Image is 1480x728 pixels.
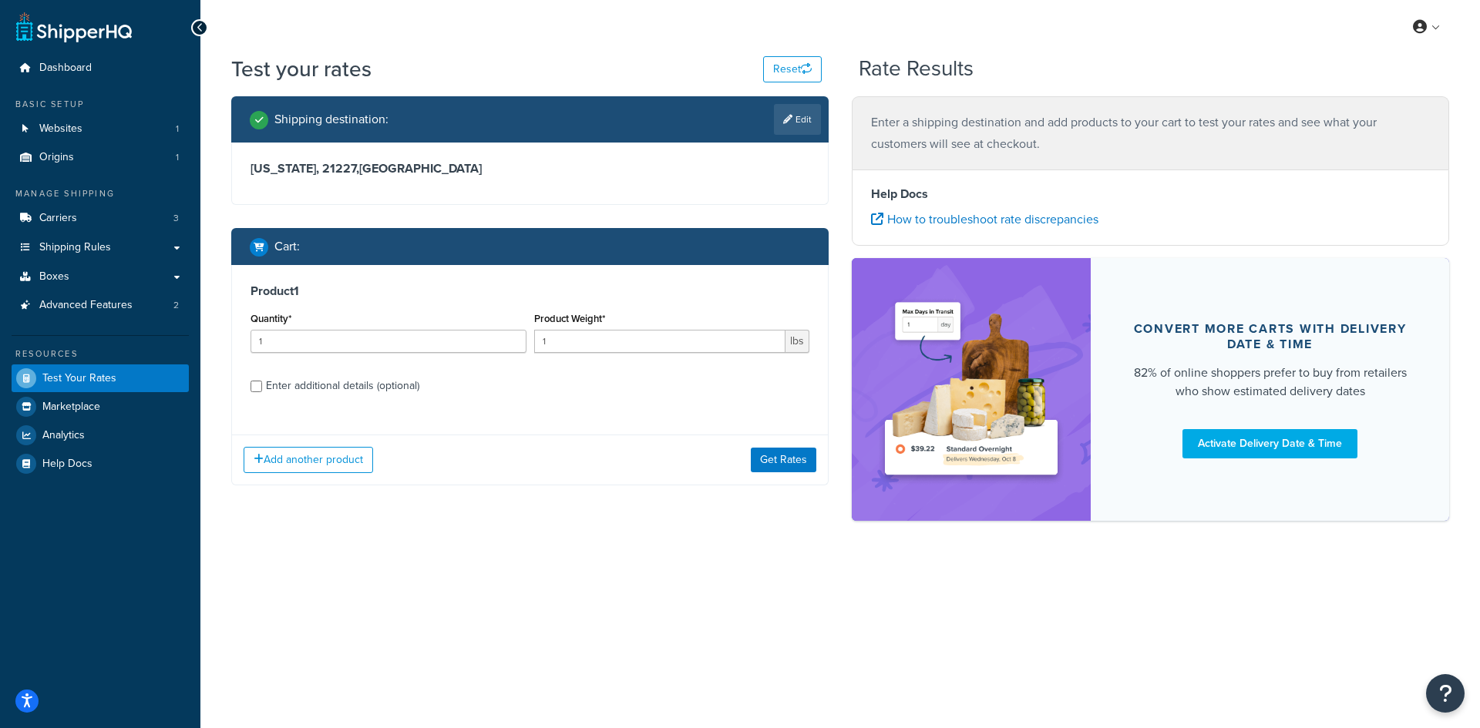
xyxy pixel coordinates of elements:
div: Basic Setup [12,98,189,111]
span: Websites [39,122,82,136]
li: Origins [12,143,189,172]
h3: [US_STATE], 21227 , [GEOGRAPHIC_DATA] [251,161,809,176]
a: Carriers3 [12,204,189,233]
a: Help Docs [12,450,189,478]
a: How to troubleshoot rate discrepancies [871,210,1098,228]
h3: Product 1 [251,283,809,299]
img: feature-image-ddt-36eae7f7280da8017bfb280eaccd9c446f90b1fe08728e4019434db127062ab4.png [875,281,1068,498]
a: Boxes [12,263,189,291]
span: Shipping Rules [39,241,111,254]
a: Websites1 [12,115,189,143]
span: Marketplace [42,401,100,414]
h4: Help Docs [871,185,1430,203]
a: Advanced Features2 [12,291,189,320]
span: Help Docs [42,458,92,471]
span: 1 [176,151,179,164]
span: Test Your Rates [42,372,116,385]
span: lbs [785,330,809,353]
p: Enter a shipping destination and add products to your cart to test your rates and see what your c... [871,112,1430,155]
a: Edit [774,104,821,135]
div: 82% of online shoppers prefer to buy from retailers who show estimated delivery dates [1128,364,1412,401]
button: Open Resource Center [1426,674,1465,713]
a: Marketplace [12,393,189,421]
li: Carriers [12,204,189,233]
li: Websites [12,115,189,143]
h2: Cart : [274,240,300,253]
a: Activate Delivery Date & Time [1182,429,1357,458]
span: Advanced Features [39,299,133,312]
input: Enter additional details (optional) [251,381,262,392]
button: Reset [763,56,822,82]
a: Shipping Rules [12,233,189,262]
button: Add another product [244,447,373,473]
h1: Test your rates [231,54,372,84]
label: Product Weight* [534,313,605,324]
a: Test Your Rates [12,364,189,392]
span: Boxes [39,270,69,283]
label: Quantity* [251,313,291,324]
div: Enter additional details (optional) [266,375,419,397]
span: Carriers [39,212,77,225]
h2: Shipping destination : [274,112,388,126]
input: 0.00 [534,330,786,353]
li: Advanced Features [12,291,189,320]
a: Origins1 [12,143,189,172]
h2: Rate Results [859,57,974,81]
span: Origins [39,151,74,164]
span: Dashboard [39,62,92,75]
span: 1 [176,122,179,136]
input: 0 [251,330,526,353]
div: Convert more carts with delivery date & time [1128,321,1412,352]
button: Get Rates [751,448,816,472]
a: Dashboard [12,54,189,82]
span: Analytics [42,429,85,442]
div: Resources [12,347,189,361]
a: Analytics [12,421,189,449]
span: 3 [173,212,179,225]
div: Manage Shipping [12,187,189,200]
span: 2 [173,299,179,312]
